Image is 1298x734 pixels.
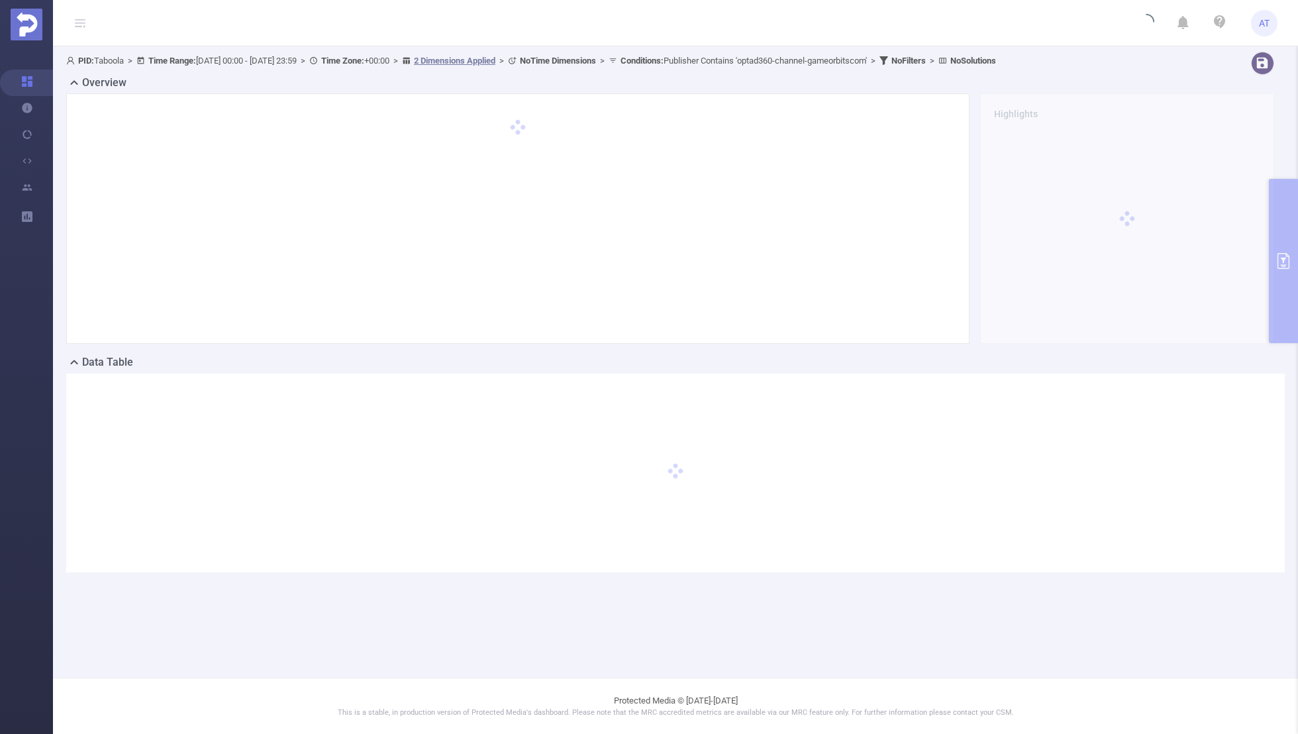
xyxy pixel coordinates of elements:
h2: Overview [82,75,126,91]
b: Time Zone: [321,56,364,66]
span: > [596,56,609,66]
footer: Protected Media © [DATE]-[DATE] [53,678,1298,734]
span: > [926,56,938,66]
span: > [389,56,402,66]
span: > [495,56,508,66]
b: No Solutions [950,56,996,66]
span: Publisher Contains 'optad360-channel-gameorbitscom' [621,56,867,66]
span: > [124,56,136,66]
b: PID: [78,56,94,66]
b: No Time Dimensions [520,56,596,66]
h2: Data Table [82,354,133,370]
b: Time Range: [148,56,196,66]
img: Protected Media [11,9,42,40]
i: icon: user [66,56,78,65]
p: This is a stable, in production version of Protected Media's dashboard. Please note that the MRC ... [86,708,1265,719]
u: 2 Dimensions Applied [414,56,495,66]
span: Taboola [DATE] 00:00 - [DATE] 23:59 +00:00 [66,56,996,66]
b: No Filters [891,56,926,66]
span: > [297,56,309,66]
span: > [867,56,879,66]
i: icon: loading [1138,14,1154,32]
span: AT [1259,10,1270,36]
b: Conditions : [621,56,664,66]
